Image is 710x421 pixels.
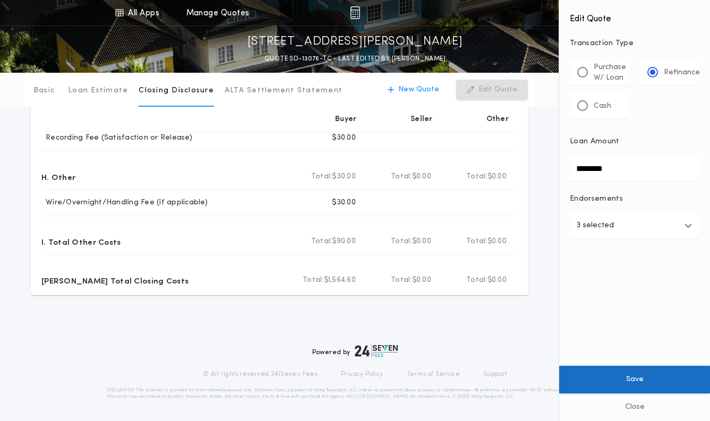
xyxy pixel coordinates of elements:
p: Purchase W/ Loan [594,62,626,83]
p: Seller [410,114,433,125]
span: $0.00 [412,171,431,182]
p: Closing Disclosure [139,85,214,96]
span: $0.00 [487,171,507,182]
a: Terms of Service [407,370,460,379]
a: Privacy Policy [341,370,383,379]
b: Total: [391,275,412,286]
p: Refinance [664,67,700,78]
p: Buyer [335,114,356,125]
b: Total: [466,275,487,286]
p: Edit Quote [478,84,517,95]
span: $0.00 [412,275,431,286]
button: Close [559,393,710,421]
b: Total: [391,236,412,247]
p: I. Total Other Costs [41,233,121,250]
p: Wire/Overnight/Handling Fee (if applicable) [41,197,208,208]
p: H. Other [41,168,75,185]
p: DISCLAIMER: This estimate is provided for informational purposes only. 24|Seven Fees, a product o... [107,387,604,400]
b: Total: [391,171,412,182]
p: [STREET_ADDRESS][PERSON_NAME] [247,33,463,50]
p: ALTA Settlement Statement [225,85,343,96]
button: New Quote [377,80,450,100]
p: Loan Amount [570,136,620,147]
div: Powered by [312,345,398,357]
p: [PERSON_NAME] Total Closing Costs [41,272,189,289]
b: Total: [466,236,487,247]
span: $1,564.60 [324,275,356,286]
p: $30.00 [332,197,356,208]
p: Loan Estimate [68,85,128,96]
img: vs-icon [551,7,595,18]
span: $0.00 [487,236,507,247]
p: Recording Fee (Satisfaction or Release) [41,133,192,143]
span: $0.00 [412,236,431,247]
p: Cash [594,101,611,111]
span: $90.00 [332,236,356,247]
h4: Edit Quote [570,6,699,25]
img: logo [355,345,398,357]
p: QUOTE SD-13076-TC - LAST EDITED BY [PERSON_NAME] [264,54,446,64]
span: $0.00 [487,275,507,286]
a: [URL][DOMAIN_NAME] [356,394,408,399]
button: Edit Quote [456,80,528,100]
input: Loan Amount [570,156,699,181]
a: Support [483,370,507,379]
p: $30.00 [332,133,356,143]
b: Total: [311,171,332,182]
b: Total: [311,236,332,247]
span: $30.00 [332,171,356,182]
p: © All rights reserved. 24|Seven Fees [203,370,318,379]
p: Other [486,114,509,125]
button: 3 selected [570,213,699,238]
b: Total: [466,171,487,182]
p: Basic [33,85,55,96]
p: New Quote [398,84,439,95]
img: img [350,6,360,19]
button: Save [559,366,710,393]
p: Transaction Type [570,38,699,49]
p: 3 selected [576,219,614,232]
b: Total: [303,275,324,286]
p: Endorsements [570,194,699,204]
